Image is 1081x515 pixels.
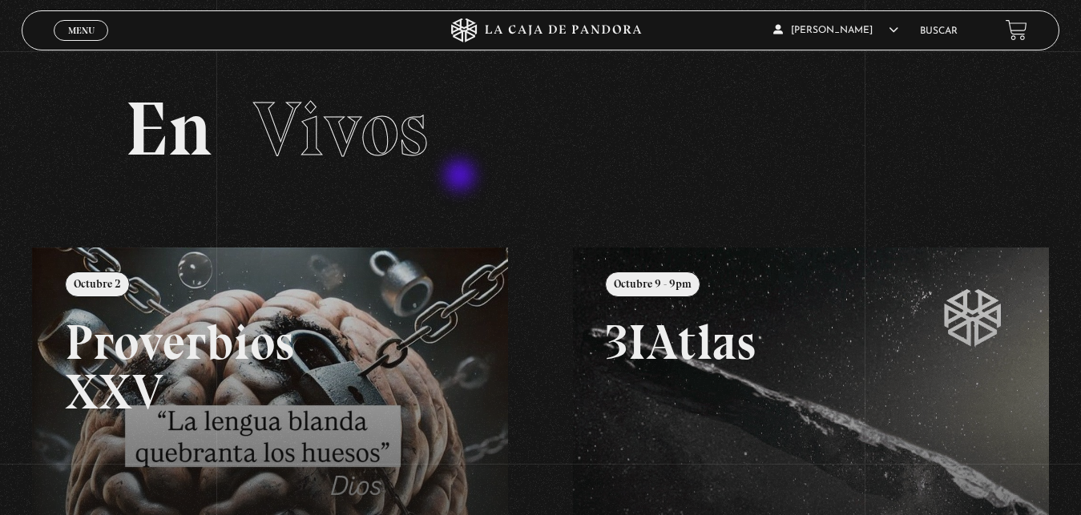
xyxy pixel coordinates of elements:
[773,26,898,35] span: [PERSON_NAME]
[63,39,100,50] span: Cerrar
[1006,19,1027,41] a: View your shopping cart
[68,26,95,35] span: Menu
[125,91,955,167] h2: En
[920,26,958,36] a: Buscar
[253,83,428,175] span: Vivos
